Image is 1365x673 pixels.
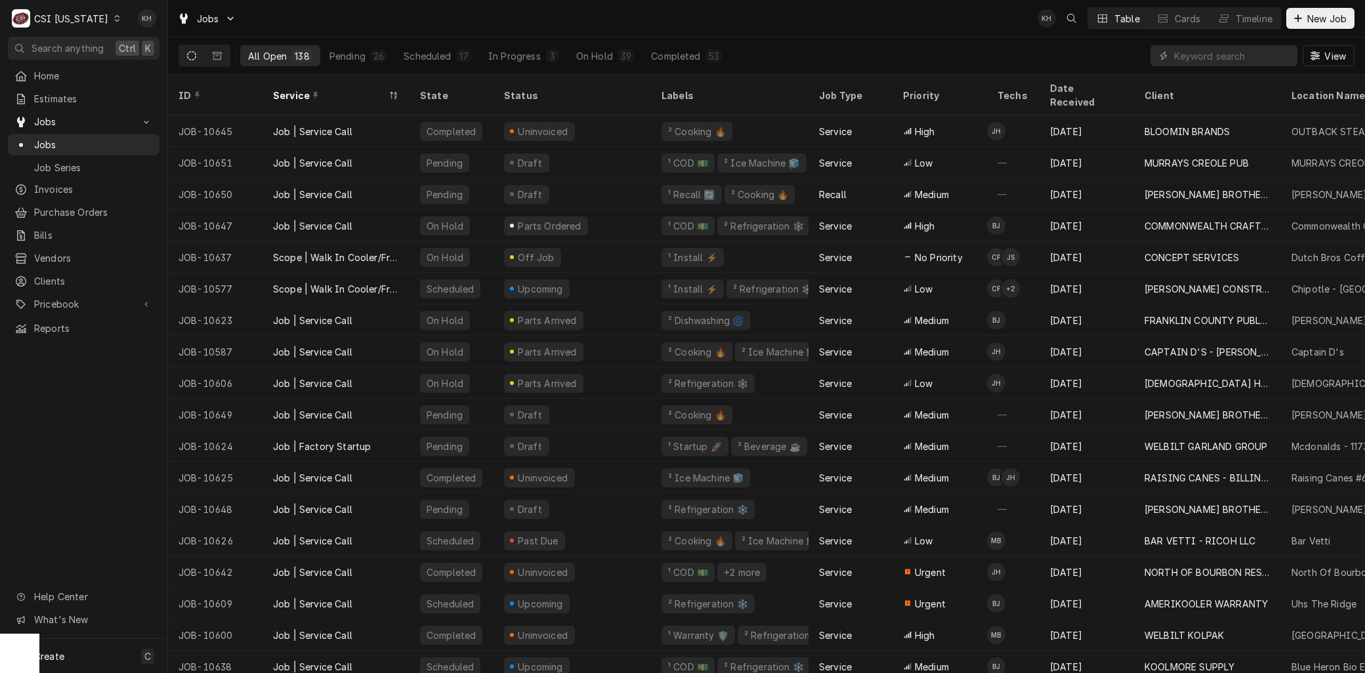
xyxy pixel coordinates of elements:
div: Uhs The Ridge [1291,597,1356,611]
span: Medium [915,345,949,359]
div: Bryant Jolley's Avatar [987,311,1005,329]
div: Client [1144,89,1268,102]
div: — [987,399,1039,430]
div: BAR VETTI - RICOH LLC [1144,534,1255,548]
div: State [420,89,483,102]
div: Upcoming [516,597,565,611]
span: Jobs [197,12,219,26]
div: [DATE] [1039,493,1134,525]
div: ¹ Warranty 🛡️ [667,628,730,642]
div: [DATE] [1039,336,1134,367]
div: Kyley Hunnicutt's Avatar [1038,9,1056,28]
div: Techs [997,89,1029,102]
div: Bryant Jolley's Avatar [987,216,1005,235]
a: Estimates [8,88,159,110]
div: Upcoming [516,282,565,296]
span: Medium [915,408,949,422]
div: Date Received [1050,81,1121,109]
div: JH [1001,468,1020,487]
span: Help Center [34,590,152,603]
div: Completed [425,125,477,138]
div: 39 [621,49,631,63]
div: [DATE] [1039,399,1134,430]
button: Open search [1061,8,1082,29]
div: ¹ Startup 🚀 [667,439,723,453]
div: Service [819,125,852,138]
div: +2 more [723,565,761,579]
span: Low [915,156,933,170]
div: JOB-10625 [168,462,262,493]
div: ² Refrigeration ❄️ [667,377,749,390]
div: Bar Vetti [1291,534,1330,548]
div: Table [1114,12,1140,26]
div: Parts Arrived [516,377,578,390]
div: ² Cooking 🔥 [730,188,790,201]
div: Jeff Hartley's Avatar [987,122,1005,140]
div: JOB-10642 [168,556,262,588]
span: Urgent [915,597,946,611]
div: AMERIKOOLER WARRANTY [1144,597,1268,611]
div: Scheduled [425,597,475,611]
div: Job | Service Call [273,597,352,611]
div: Job | Service Call [273,502,352,516]
div: CAPTAIN D'S - [PERSON_NAME] [1144,345,1270,359]
div: ¹ Install ⚡️ [667,251,719,264]
div: In Progress [488,49,541,63]
div: [DATE] [1039,273,1134,304]
div: Craig Pierce's Avatar [987,248,1005,266]
div: — [987,493,1039,525]
div: ² Cooking 🔥 [667,345,727,359]
span: C [144,649,151,663]
span: Medium [915,471,949,485]
div: Draft [516,439,544,453]
div: Completed [425,565,477,579]
div: ² Cooking 🔥 [667,408,727,422]
a: Vendors [8,247,159,269]
div: On Hold [576,49,613,63]
div: Scheduled [404,49,451,63]
div: JOB-10637 [168,241,262,273]
div: [DATE] [1039,115,1134,147]
div: All Open [248,49,287,63]
div: Kyley Hunnicutt's Avatar [138,9,156,28]
div: Timeline [1236,12,1272,26]
div: Recall [819,188,847,201]
div: Job | Service Call [273,534,352,548]
div: Jesus Salas's Avatar [1001,248,1020,266]
div: CSI [US_STATE] [34,12,108,26]
div: 3 [549,49,556,63]
span: No Priority [915,251,963,264]
div: Matt Brewington's Avatar [987,626,1005,644]
span: Jobs [34,138,153,152]
div: [DATE] [1039,241,1134,273]
div: CSI Kentucky's Avatar [12,9,30,28]
div: JOB-10623 [168,304,262,336]
div: Pending [425,439,464,453]
div: ¹ Install ⚡️ [667,282,719,296]
div: Job | Factory Startup [273,439,371,453]
span: Pricebook [34,297,133,311]
div: + 2 [1001,279,1020,298]
div: ² Refrigeration ❄️ [732,282,814,296]
div: Jeff Hartley's Avatar [1001,468,1020,487]
div: [PERSON_NAME] BROTHERS COFFEE [1144,502,1270,516]
span: Bills [34,228,153,242]
div: ² Refrigeration ❄️ [667,597,749,611]
a: Clients [8,270,159,292]
div: Job Type [819,89,882,102]
div: [DEMOGRAPHIC_DATA] HEALTHCARE SYSTEM INC [1144,377,1270,390]
div: WELBILT KOLPAK [1144,628,1224,642]
div: Cards [1175,12,1201,26]
div: JOB-10651 [168,147,262,178]
span: What's New [34,613,152,626]
span: Low [915,377,933,390]
div: ¹ COD 💵 [667,565,709,579]
div: Service [819,597,852,611]
div: BJ [987,468,1005,487]
div: KH [138,9,156,28]
div: Craig Pierce's Avatar [987,279,1005,298]
div: [DATE] [1039,588,1134,619]
div: JH [987,122,1005,140]
a: Go to What's New [8,609,159,630]
span: View [1322,49,1349,63]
